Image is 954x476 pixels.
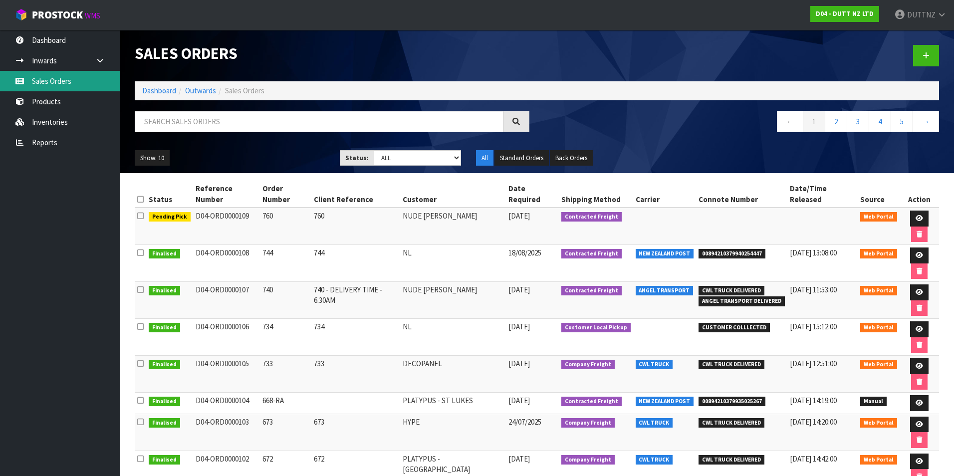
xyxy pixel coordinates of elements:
td: D04-ORD0000106 [193,319,260,356]
span: Finalised [149,455,180,465]
nav: Page navigation [544,111,939,135]
td: 744 [311,245,400,282]
td: PLATYPUS - ST LUKES [400,393,506,414]
span: [DATE] [508,211,530,221]
th: Source [858,181,900,208]
td: D04-ORD0000108 [193,245,260,282]
span: Web Portal [860,455,897,465]
th: Date Required [506,181,559,208]
td: D04-ORD0000107 [193,282,260,319]
span: CWL TRUCK DELIVERED [699,418,764,428]
td: 740 [260,282,311,319]
span: Web Portal [860,249,897,259]
td: 733 [311,356,400,393]
span: Web Portal [860,286,897,296]
td: D04-ORD0000104 [193,393,260,414]
span: 00894210379940254447 [699,249,765,259]
button: Back Orders [550,150,593,166]
span: CWL TRUCK DELIVERED [699,455,764,465]
input: Search sales orders [135,111,503,132]
td: 760 [311,208,400,245]
td: D04-ORD0000103 [193,414,260,451]
span: CWL TRUCK DELIVERED [699,360,764,370]
a: → [913,111,939,132]
td: NL [400,319,506,356]
td: D04-ORD0000105 [193,356,260,393]
span: Manual [860,397,887,407]
td: DECOPANEL [400,356,506,393]
td: 760 [260,208,311,245]
span: Company Freight [561,360,615,370]
span: Contracted Freight [561,397,622,407]
span: Web Portal [860,418,897,428]
span: [DATE] 15:12:00 [790,322,837,331]
span: Contracted Freight [561,212,622,222]
span: 00894210379935025267 [699,397,765,407]
a: ← [777,111,803,132]
span: [DATE] 12:51:00 [790,359,837,368]
span: DUTTNZ [907,10,936,19]
th: Status [146,181,193,208]
th: Carrier [633,181,697,208]
span: [DATE] [508,454,530,464]
span: [DATE] [508,396,530,405]
span: ANGEL TRANSPORT DELIVERED [699,296,785,306]
strong: Status: [345,154,369,162]
a: Outwards [185,86,216,95]
span: CWL TRUCK [636,418,673,428]
td: NUDE [PERSON_NAME] [400,208,506,245]
th: Shipping Method [559,181,633,208]
span: Contracted Freight [561,286,622,296]
button: Standard Orders [494,150,549,166]
span: NEW ZEALAND POST [636,249,694,259]
span: [DATE] 13:08:00 [790,248,837,257]
a: 2 [825,111,847,132]
td: 673 [260,414,311,451]
span: Web Portal [860,212,897,222]
span: [DATE] 14:19:00 [790,396,837,405]
td: NUDE [PERSON_NAME] [400,282,506,319]
td: 734 [311,319,400,356]
th: Date/Time Released [787,181,858,208]
span: [DATE] 11:53:00 [790,285,837,294]
span: [DATE] 14:20:00 [790,417,837,427]
span: Pending Pick [149,212,191,222]
span: Customer Local Pickup [561,323,631,333]
th: Client Reference [311,181,400,208]
span: Finalised [149,360,180,370]
td: 668-RA [260,393,311,414]
td: 734 [260,319,311,356]
span: [DATE] [508,322,530,331]
td: NL [400,245,506,282]
span: Web Portal [860,360,897,370]
span: [DATE] [508,285,530,294]
th: Action [900,181,939,208]
span: NEW ZEALAND POST [636,397,694,407]
td: 740 - DELIVERY TIME - 6.30AM [311,282,400,319]
span: CUSTOMER COLLLECTED [699,323,770,333]
span: Finalised [149,397,180,407]
td: 673 [311,414,400,451]
td: HYPE [400,414,506,451]
span: 24/07/2025 [508,417,541,427]
span: Sales Orders [225,86,264,95]
td: 733 [260,356,311,393]
a: 1 [803,111,825,132]
a: 5 [891,111,913,132]
span: [DATE] [508,359,530,368]
td: D04-ORD0000109 [193,208,260,245]
td: 744 [260,245,311,282]
a: 4 [869,111,891,132]
span: Finalised [149,323,180,333]
span: Web Portal [860,323,897,333]
span: CWL TRUCK [636,360,673,370]
span: 18/08/2025 [508,248,541,257]
span: Finalised [149,418,180,428]
strong: D04 - DUTT NZ LTD [816,9,874,18]
img: cube-alt.png [15,8,27,21]
button: Show: 10 [135,150,170,166]
a: Dashboard [142,86,176,95]
th: Connote Number [696,181,787,208]
span: CWL TRUCK DELIVERED [699,286,764,296]
th: Order Number [260,181,311,208]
